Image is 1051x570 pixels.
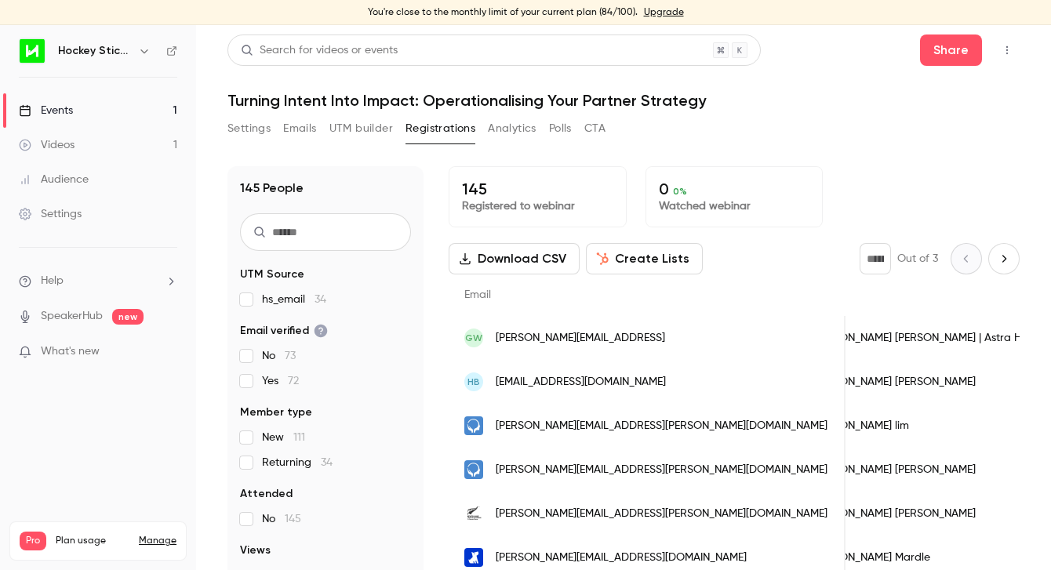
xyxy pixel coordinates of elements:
[673,186,687,197] span: 0 %
[139,535,176,547] a: Manage
[158,345,177,359] iframe: Noticeable Trigger
[496,462,827,478] span: [PERSON_NAME][EMAIL_ADDRESS][PERSON_NAME][DOMAIN_NAME]
[241,42,398,59] div: Search for videos or events
[262,430,305,445] span: New
[659,180,810,198] p: 0
[321,457,333,468] span: 34
[19,273,177,289] li: help-dropdown-opener
[288,376,299,387] span: 72
[496,374,666,390] span: [EMAIL_ADDRESS][DOMAIN_NAME]
[462,198,613,214] p: Registered to webinar
[41,273,64,289] span: Help
[285,514,301,525] span: 145
[988,243,1020,274] button: Next page
[240,486,293,502] span: Attended
[920,34,982,66] button: Share
[405,116,475,141] button: Registrations
[462,180,613,198] p: 145
[19,172,89,187] div: Audience
[496,506,827,522] span: [PERSON_NAME][EMAIL_ADDRESS][PERSON_NAME][DOMAIN_NAME]
[112,309,144,325] span: new
[293,432,305,443] span: 111
[19,137,75,153] div: Videos
[464,289,491,300] span: Email
[464,548,483,567] img: fergus.com
[464,504,483,523] img: nzte.govt.nz
[262,511,301,527] span: No
[227,91,1020,110] h1: Turning Intent Into Impact: Operationalising Your Partner Strategy
[549,116,572,141] button: Polls
[262,348,296,364] span: No
[496,550,747,566] span: [PERSON_NAME][EMAIL_ADDRESS][DOMAIN_NAME]
[464,460,483,479] img: myclearhead.com
[41,343,100,360] span: What's new
[262,292,326,307] span: hs_email
[227,116,271,141] button: Settings
[240,267,304,282] span: UTM Source
[659,198,810,214] p: Watched webinar
[496,418,827,434] span: [PERSON_NAME][EMAIL_ADDRESS][PERSON_NAME][DOMAIN_NAME]
[496,330,665,347] span: [PERSON_NAME][EMAIL_ADDRESS]
[240,405,312,420] span: Member type
[488,116,536,141] button: Analytics
[41,308,103,325] a: SpeakerHub
[897,251,938,267] p: Out of 3
[465,331,482,345] span: GW
[329,116,393,141] button: UTM builder
[20,38,45,64] img: Hockey Stick Advisory
[584,116,606,141] button: CTA
[586,243,703,274] button: Create Lists
[19,206,82,222] div: Settings
[283,116,316,141] button: Emails
[285,350,296,361] span: 73
[19,103,73,118] div: Events
[464,416,483,435] img: myclearhead.com
[56,535,129,547] span: Plan usage
[315,294,326,305] span: 34
[262,373,299,389] span: Yes
[240,543,271,558] span: Views
[644,6,684,19] a: Upgrade
[20,532,46,550] span: Pro
[58,43,132,59] h6: Hockey Stick Advisory
[262,455,333,470] span: Returning
[467,375,480,389] span: HB
[240,179,304,198] h1: 145 People
[449,243,580,274] button: Download CSV
[240,323,328,339] span: Email verified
